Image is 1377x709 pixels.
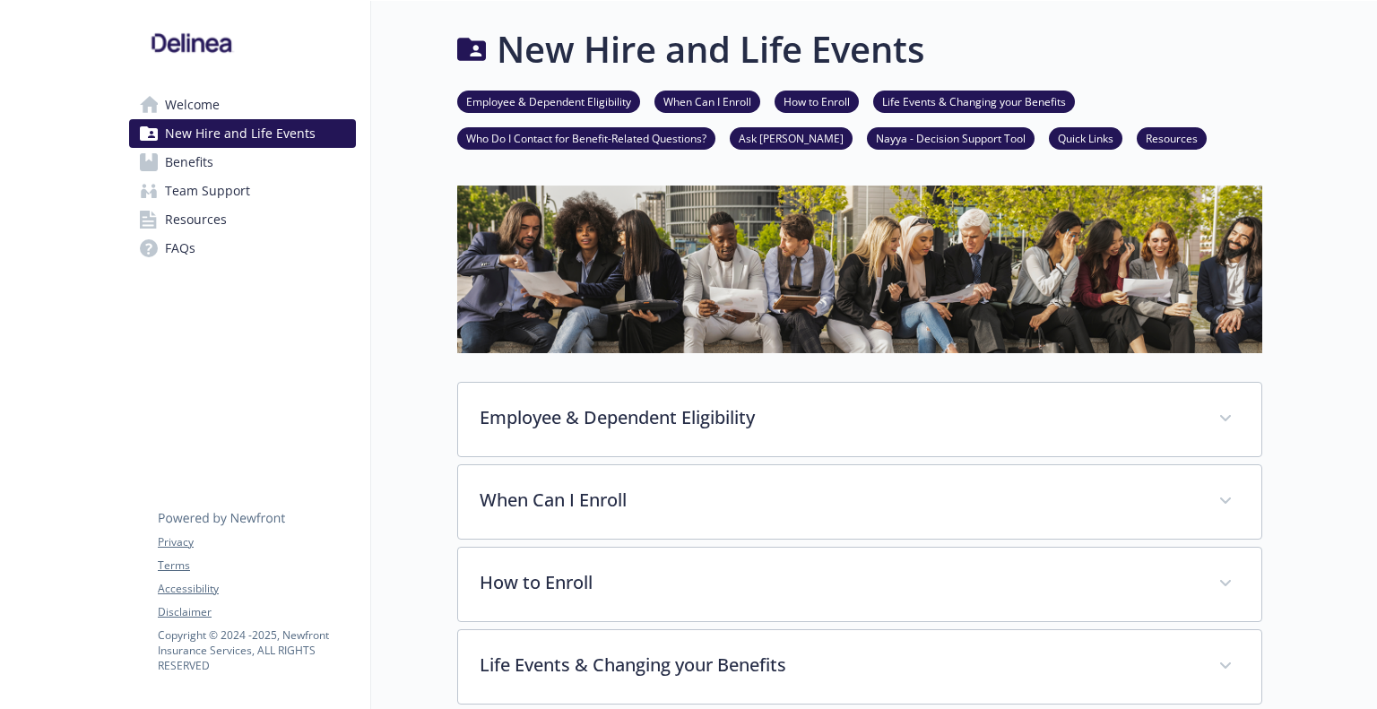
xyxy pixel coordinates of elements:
a: When Can I Enroll [654,92,760,109]
a: Disclaimer [158,604,355,620]
span: Benefits [165,148,213,177]
div: How to Enroll [458,548,1261,621]
span: Team Support [165,177,250,205]
span: New Hire and Life Events [165,119,316,148]
p: Employee & Dependent Eligibility [480,404,1197,431]
a: Benefits [129,148,356,177]
span: Resources [165,205,227,234]
a: Quick Links [1049,129,1122,146]
div: Life Events & Changing your Benefits [458,630,1261,704]
p: When Can I Enroll [480,487,1197,514]
span: Welcome [165,91,220,119]
a: Nayya - Decision Support Tool [867,129,1035,146]
a: How to Enroll [775,92,859,109]
a: FAQs [129,234,356,263]
p: How to Enroll [480,569,1197,596]
div: Employee & Dependent Eligibility [458,383,1261,456]
div: When Can I Enroll [458,465,1261,539]
a: Resources [1137,129,1207,146]
a: Terms [158,558,355,574]
a: Accessibility [158,581,355,597]
img: new hire page banner [457,186,1262,353]
p: Life Events & Changing your Benefits [480,652,1197,679]
h1: New Hire and Life Events [497,22,924,76]
a: Employee & Dependent Eligibility [457,92,640,109]
a: New Hire and Life Events [129,119,356,148]
a: Privacy [158,534,355,550]
a: Ask [PERSON_NAME] [730,129,853,146]
p: Copyright © 2024 - 2025 , Newfront Insurance Services, ALL RIGHTS RESERVED [158,627,355,673]
a: Welcome [129,91,356,119]
a: Life Events & Changing your Benefits [873,92,1075,109]
a: Resources [129,205,356,234]
a: Who Do I Contact for Benefit-Related Questions? [457,129,715,146]
a: Team Support [129,177,356,205]
span: FAQs [165,234,195,263]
